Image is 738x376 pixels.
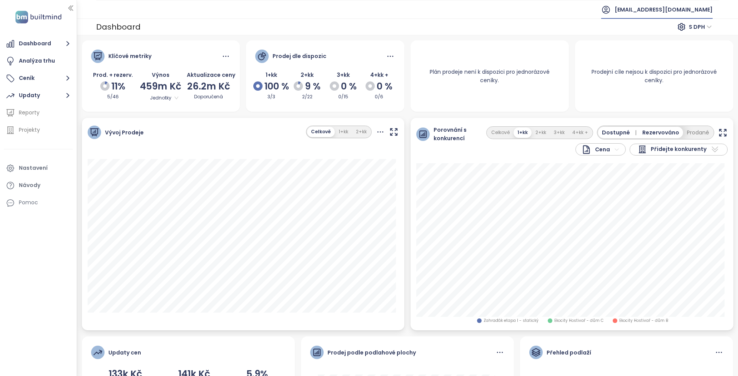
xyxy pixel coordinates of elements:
img: logo [13,9,64,25]
button: Updaty [4,88,73,103]
span: 0 % [377,79,392,94]
button: 3+kk [550,128,568,138]
div: Prodej dle dispozic [273,52,326,60]
span: 2+kk [301,71,314,79]
div: Pomoc [4,195,73,210]
a: Návody [4,178,73,193]
span: 459m Kč [140,80,181,93]
span: Dostupné [602,128,639,137]
span: S DPH [689,21,712,33]
span: 4+kk + [370,71,388,79]
button: 1+kk [335,127,352,137]
div: Analýza trhu [19,56,55,66]
div: Plán prodeje není k dispozici pro jednorázové ceníky. [411,58,569,94]
span: Ekocity Hostivař - dům B [619,318,668,324]
div: Updaty cen [108,348,141,357]
div: Nastavení [19,163,48,173]
a: Reporty [4,105,73,121]
span: [EMAIL_ADDRESS][DOMAIN_NAME] [615,0,713,19]
div: Reporty [19,108,40,118]
div: Cena [582,145,610,154]
div: Přehled podlaží [547,348,591,357]
button: 2+kk [352,127,371,137]
button: Celkově [307,127,335,137]
button: Ceník [4,71,73,86]
div: Updaty [19,91,40,100]
span: Zahraďák etapa I - statický [484,318,539,324]
button: Dashboard [4,36,73,51]
button: 2+kk [532,128,550,138]
span: Ekocity Hostivař - dům C [554,318,603,324]
button: 1+kk [514,128,532,138]
div: Pomoc [19,198,38,207]
a: Nastavení [4,161,73,176]
div: Klíčové metriky [108,52,151,60]
div: Výnos [139,71,183,79]
button: Prodané [683,127,713,138]
span: | [635,129,637,136]
span: Rezervováno [642,128,679,137]
div: Dashboard [96,20,141,34]
div: Prodejní cíle nejsou k dispozici pro jednorázové ceníky. [575,58,733,94]
div: Projekty [19,125,40,135]
div: 5/46 [91,93,135,101]
div: Aktualizace ceny [187,71,231,79]
div: 0/6 [363,93,395,101]
span: Porovnání s konkurencí [434,126,470,142]
span: Vývoj Prodeje [105,128,144,137]
div: Doporučená [187,93,231,101]
span: 100 % [264,79,289,94]
span: 26.2m Kč [187,80,230,93]
a: Projekty [4,123,73,138]
button: 4+kk + [568,128,592,138]
div: 2/22 [291,93,323,101]
span: Jednotky [141,94,180,102]
span: 11% [111,79,125,94]
span: 0 % [341,79,357,94]
div: Návody [19,181,40,190]
div: 0/15 [327,93,359,101]
span: 1+kk [266,71,277,79]
span: Prod. + rezerv. [93,71,133,79]
span: 9 % [305,79,321,94]
div: 3/3 [255,93,287,101]
button: Celkově [487,128,514,138]
span: 3+kk [337,71,350,79]
div: Prodej podle podlahové plochy [327,348,416,357]
a: Analýza trhu [4,53,73,69]
span: Přidejte konkurenty [651,145,706,154]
